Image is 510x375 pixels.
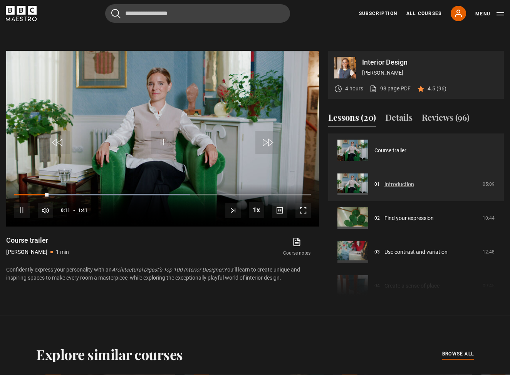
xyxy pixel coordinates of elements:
[384,180,414,188] a: Introduction
[14,194,311,195] div: Progress Bar
[385,111,413,127] button: Details
[225,203,241,218] button: Next Lesson
[6,266,319,282] p: Confidently express your personality with an You’ll learn to create unique and inspiring spaces t...
[61,203,70,217] span: 0:11
[78,203,87,217] span: 1:41
[272,203,287,218] button: Captions
[112,267,224,273] i: Architectural Digest’s Top 100 Interior Designer.
[6,6,37,21] svg: BBC Maestro
[6,51,319,227] video-js: Video Player
[384,214,434,222] a: Find your expression
[359,10,397,17] a: Subscription
[249,202,264,218] button: Playback Rate
[105,4,290,23] input: Search
[73,208,75,213] span: -
[275,236,319,258] a: Course notes
[442,350,474,358] a: browse all
[56,248,69,256] p: 1 min
[14,203,30,218] button: Pause
[36,346,183,362] h2: Explore similar courses
[428,85,446,93] p: 4.5 (96)
[328,111,376,127] button: Lessons (20)
[475,10,504,18] button: Toggle navigation
[345,85,363,93] p: 4 hours
[38,203,53,218] button: Mute
[111,9,121,18] button: Submit the search query
[362,69,498,77] p: [PERSON_NAME]
[384,248,448,256] a: Use contrast and variation
[6,248,47,256] p: [PERSON_NAME]
[295,203,311,218] button: Fullscreen
[442,350,474,358] span: browse all
[362,59,498,66] p: Interior Design
[406,10,441,17] a: All Courses
[6,236,69,245] h1: Course trailer
[422,111,470,127] button: Reviews (96)
[374,147,406,155] a: Course trailer
[369,85,411,93] a: 98 page PDF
